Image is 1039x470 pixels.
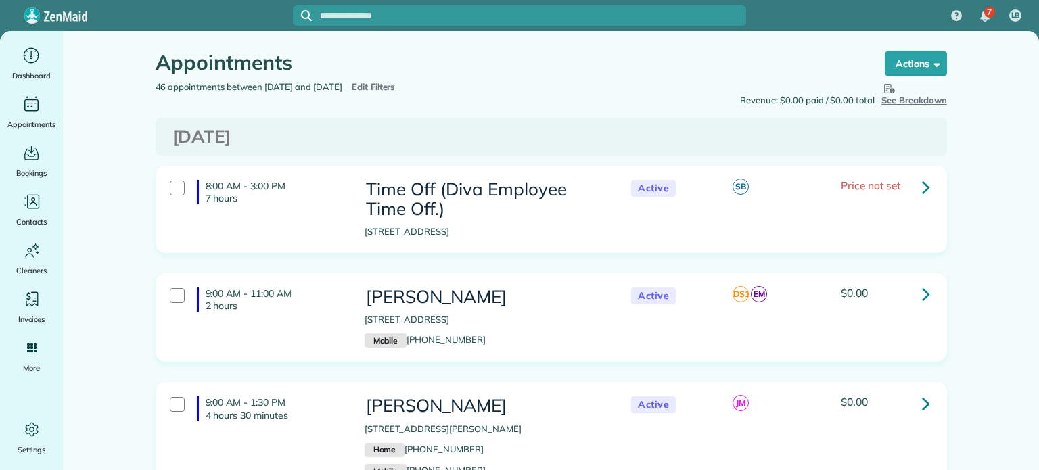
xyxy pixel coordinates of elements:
a: Dashboard [5,45,57,83]
a: Invoices [5,288,57,326]
button: Actions [885,51,947,76]
span: JM [733,395,749,411]
span: See Breakdown [881,80,947,105]
div: 7 unread notifications [971,1,999,31]
p: 4 hours 30 minutes [206,409,344,421]
p: 7 hours [206,192,344,204]
p: [STREET_ADDRESS] [365,313,604,327]
span: Active [631,287,676,304]
span: EM [751,286,767,302]
span: Bookings [16,166,47,180]
span: Active [631,180,676,197]
span: Revenue: $0.00 paid / $0.00 total [740,94,875,108]
a: Appointments [5,93,57,131]
span: Invoices [18,312,45,326]
h1: Appointments [156,51,859,74]
span: More [23,361,40,375]
span: $0.00 [841,395,868,408]
p: [STREET_ADDRESS][PERSON_NAME] [365,423,604,436]
h3: [PERSON_NAME] [365,287,604,307]
button: Focus search [293,10,312,21]
span: LB [1011,10,1020,21]
h4: 8:00 AM - 3:00 PM [197,180,344,204]
p: 2 hours [206,300,344,312]
a: Home[PHONE_NUMBER] [365,444,484,454]
p: [STREET_ADDRESS] [365,225,604,239]
a: Cleaners [5,239,57,277]
span: Cleaners [16,264,47,277]
span: Active [631,396,676,413]
span: DS1 [733,286,749,302]
a: Mobile[PHONE_NUMBER] [365,334,486,345]
svg: Focus search [301,10,312,21]
a: Contacts [5,191,57,229]
span: Dashboard [12,69,51,83]
a: Settings [5,419,57,456]
span: SB [733,179,749,195]
span: Price not set [841,179,900,192]
span: Contacts [16,215,47,229]
h4: 9:00 AM - 1:30 PM [197,396,344,421]
small: Mobile [365,333,407,348]
span: 7 [987,7,992,18]
span: Appointments [7,118,56,131]
h3: Time Off (Diva Employee Time Off.) [365,180,604,218]
div: 46 appointments between [DATE] and [DATE] [145,80,551,94]
h3: [DATE] [172,127,930,147]
a: Bookings [5,142,57,180]
small: Home [365,443,405,458]
h3: [PERSON_NAME] [365,396,604,416]
span: Settings [18,443,46,456]
span: $0.00 [841,286,868,300]
span: Edit Filters [352,81,396,92]
h4: 9:00 AM - 11:00 AM [197,287,344,312]
a: Edit Filters [349,81,396,92]
button: See Breakdown [881,80,947,108]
